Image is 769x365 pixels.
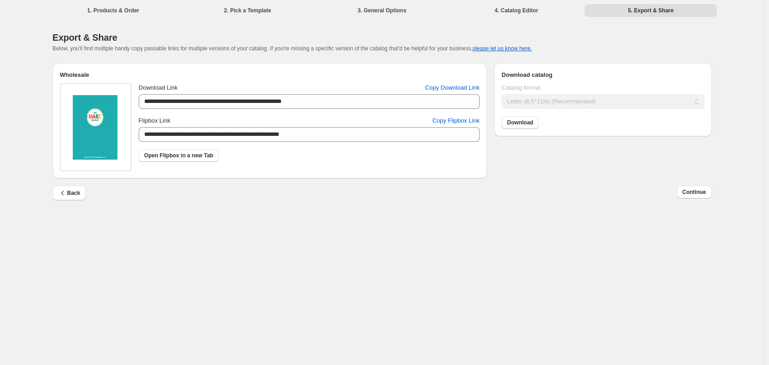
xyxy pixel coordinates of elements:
[420,81,485,95] button: Copy Download Link
[58,188,81,198] span: Back
[502,70,704,80] h2: Download catalog
[53,32,118,43] span: Export & Share
[53,186,86,200] button: Back
[73,95,119,160] img: thumbImage
[473,45,532,52] button: please let us know here.
[433,116,480,125] span: Copy Flipbox Link
[60,70,480,80] h2: Wholesale
[677,186,712,199] button: Continue
[425,83,480,92] span: Copy Download Link
[427,113,485,128] button: Copy Flipbox Link
[144,152,213,159] span: Open Flipbox in a new Tab
[502,84,541,91] span: Catalog format
[139,149,219,162] a: Open Flipbox in a new Tab
[682,188,706,196] span: Continue
[139,117,170,124] span: Flipbox Link
[507,119,533,126] span: Download
[139,84,178,91] span: Download Link
[53,45,532,52] span: Below, you'll find multiple handy copy passable links for multiple versions of your catalog. If y...
[502,116,539,129] a: Download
